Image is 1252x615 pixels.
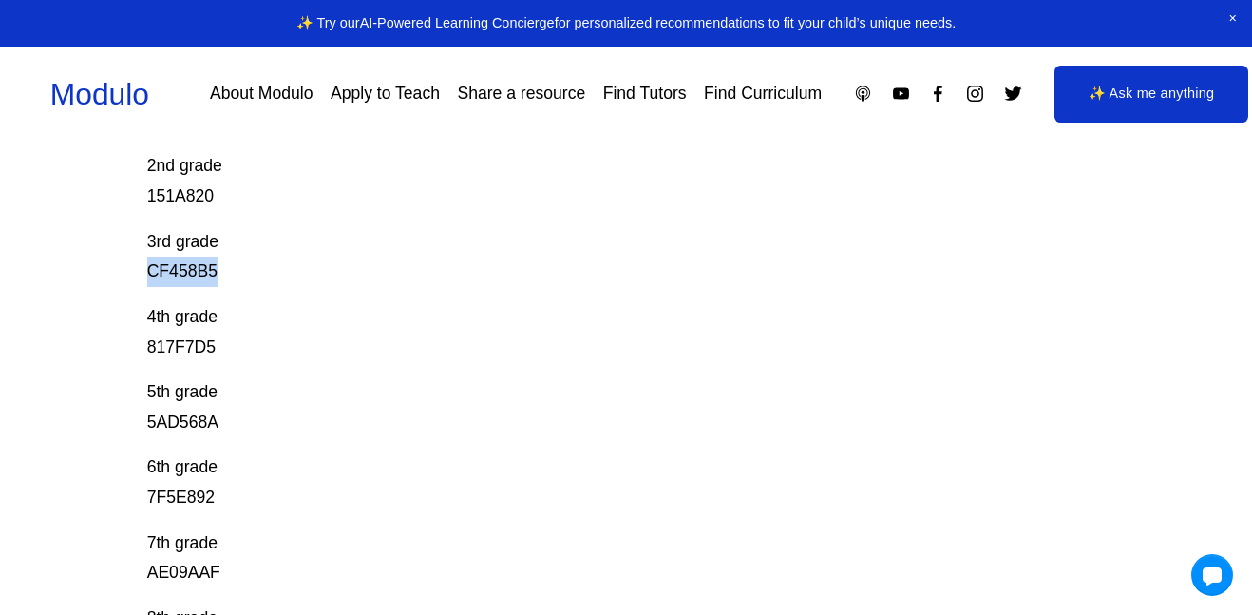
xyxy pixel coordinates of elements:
a: Modulo [50,77,149,111]
p: 6th grade 7F5E892 [147,452,1009,512]
p: 2nd grade 151A820 [147,122,1009,212]
p: 3rd grade CF458B5 [147,227,1009,287]
a: YouTube [891,84,911,104]
a: Apply to Teach [331,77,440,110]
p: 7th grade AE09AAF [147,529,1009,588]
a: Facebook [928,84,948,104]
a: AI-Powered Learning Concierge [360,15,555,30]
a: ✨ Ask me anything [1054,66,1249,123]
a: Instagram [965,84,985,104]
a: Twitter [1003,84,1023,104]
a: About Modulo [210,77,313,110]
p: 4th grade 817F7D5 [147,302,1009,362]
p: 5th grade 5AD568A [147,377,1009,437]
a: Share a resource [457,77,585,110]
a: Find Tutors [603,77,687,110]
a: Find Curriculum [704,77,822,110]
a: Apple Podcasts [853,84,873,104]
